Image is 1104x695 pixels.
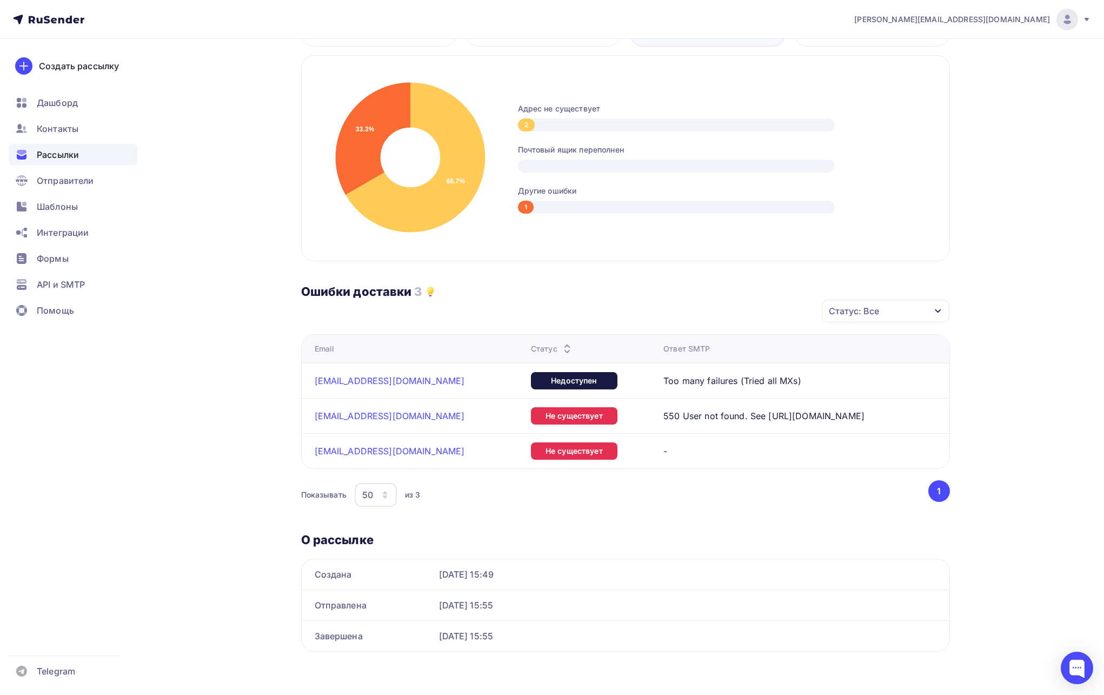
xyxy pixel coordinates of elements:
[37,122,78,135] span: Контакты
[315,568,430,581] div: Создана
[821,299,950,323] button: Статус: Все
[518,186,928,196] div: Другие ошибки
[315,630,430,643] div: Завершена
[439,599,936,612] div: [DATE] 15:55
[439,630,936,643] div: [DATE] 15:55
[854,9,1091,30] a: [PERSON_NAME][EMAIL_ADDRESS][DOMAIN_NAME]
[37,96,78,109] span: Дашборд
[926,480,950,502] ul: Pagination
[829,305,879,317] div: Статус: Все
[37,252,69,265] span: Формы
[315,411,465,421] a: [EMAIL_ADDRESS][DOMAIN_NAME]
[301,532,950,547] h3: О рассылке
[531,343,574,354] div: Статус
[663,409,864,422] span: 550 User not found. See [URL][DOMAIN_NAME]
[9,144,137,166] a: Рассылки
[518,103,928,114] div: Адрес не существует
[39,59,119,72] div: Создать рассылку
[663,343,710,354] div: Ответ SMTP
[315,343,335,354] div: Email
[518,201,534,214] div: 1
[9,248,137,269] a: Формы
[37,226,89,239] span: Интеграции
[37,665,75,678] span: Telegram
[37,278,85,291] span: API и SMTP
[9,170,137,191] a: Отправители
[315,446,465,456] a: [EMAIL_ADDRESS][DOMAIN_NAME]
[9,196,137,217] a: Шаблоны
[663,374,801,387] span: Too many failures (Tried all MXs)
[37,200,78,213] span: Шаблоны
[301,284,412,299] h3: Ошибки доставки
[405,489,421,500] div: из 3
[301,489,347,500] div: Показывать
[354,482,397,507] button: 50
[37,304,74,317] span: Помощь
[9,92,137,114] a: Дашборд
[928,480,950,502] button: Go to page 1
[518,118,535,131] div: 2
[531,372,617,389] div: Недоступен
[37,148,79,161] span: Рассылки
[315,375,465,386] a: [EMAIL_ADDRESS][DOMAIN_NAME]
[37,174,94,187] span: Отправители
[362,488,373,501] div: 50
[315,599,430,612] div: Отправлена
[531,442,617,460] div: Не существует
[854,14,1050,25] span: [PERSON_NAME][EMAIL_ADDRESS][DOMAIN_NAME]
[9,118,137,140] a: Контакты
[439,568,936,581] div: [DATE] 15:49
[531,407,617,425] div: Не существует
[663,445,667,458] span: -
[414,284,422,299] h3: 3
[518,144,928,155] div: Почтовый ящик переполнен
